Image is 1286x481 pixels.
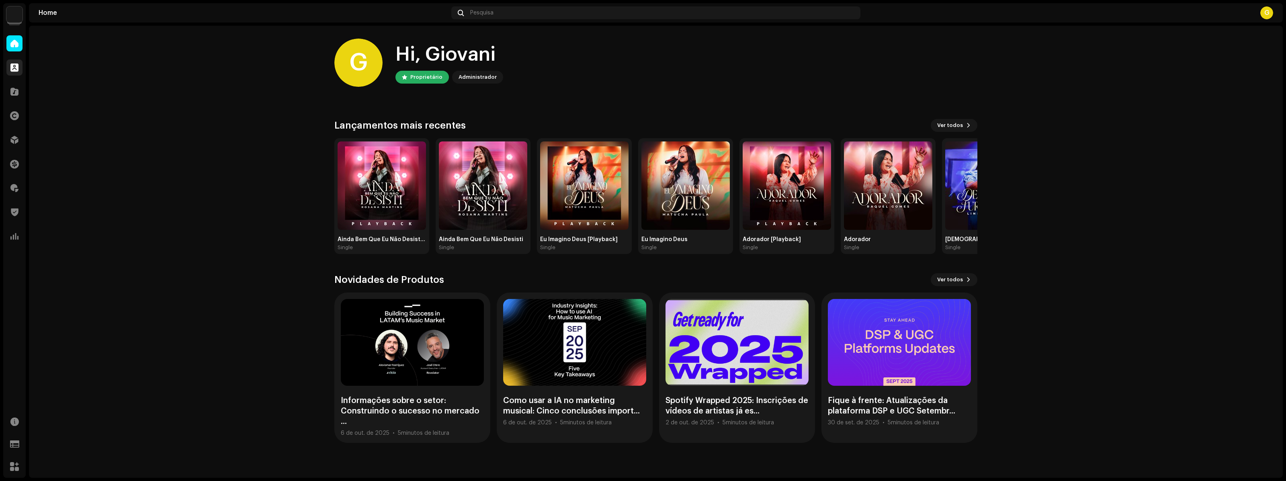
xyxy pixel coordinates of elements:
[334,119,466,132] h3: Lançamentos mais recentes
[555,420,557,426] div: •
[39,10,448,16] div: Home
[945,236,1034,243] div: [DEMOGRAPHIC_DATA] Vai Te Surpreender
[726,420,774,426] span: minutos de leitura
[743,141,831,230] img: 8c43304a-e469-448a-b7c6-d045763341eb
[540,244,555,251] div: Single
[503,420,552,426] div: 6 de out. de 2025
[931,119,977,132] button: Ver todos
[883,420,885,426] div: •
[395,42,503,68] div: Hi, Giovani
[439,244,454,251] div: Single
[891,420,939,426] span: minutos de leitura
[334,273,444,286] h3: Novidades de Produtos
[341,395,484,427] div: Informações sobre o setor: Construindo o sucesso no mercado ...
[470,10,494,16] span: Pesquisa
[717,420,719,426] div: •
[401,430,449,436] span: minutos de leitura
[844,244,859,251] div: Single
[338,141,426,230] img: 28a5f56f-bc3c-4744-a5f4-2d116279e23f
[828,395,971,416] div: Fique à frente: Atualizações da plataforma DSP e UGC Setembr...
[334,39,383,87] div: G
[341,430,389,436] div: 6 de out. de 2025
[828,420,879,426] div: 30 de set. de 2025
[937,272,963,288] span: Ver todos
[563,420,612,426] span: minutos de leitura
[338,236,426,243] div: Ainda Bem Que Eu Não Desisti [Playback]
[844,141,932,230] img: 5949d1fb-d7da-4434-a2ca-9b90dcc4d520
[439,141,527,230] img: 1d967e07-575a-4564-adcc-55fe536f0e51
[743,236,831,243] div: Adorador [Playback]
[459,72,497,82] div: Administrador
[888,420,939,426] div: 5
[1260,6,1273,19] div: G
[410,72,442,82] div: Proprietário
[560,420,612,426] div: 5
[945,244,960,251] div: Single
[666,395,809,416] div: Spotify Wrapped 2025: Inscrições de vídeos de artistas já es...
[641,236,730,243] div: Eu Imagino Deus
[540,141,629,230] img: d4861607-da4e-4ffb-acc1-d7e84633c6ed
[945,141,1034,230] img: d16eab28-5415-4ec2-9cfd-91684eaf3329
[641,141,730,230] img: 21136aba-abb0-4141-9371-5b3280f0f12f
[937,117,963,133] span: Ver todos
[338,244,353,251] div: Single
[439,236,527,243] div: Ainda Bem Que Eu Não Desisti
[641,244,657,251] div: Single
[743,244,758,251] div: Single
[540,236,629,243] div: Eu Imagino Deus [Playback]
[844,236,932,243] div: Adorador
[723,420,774,426] div: 5
[931,273,977,286] button: Ver todos
[666,420,714,426] div: 2 de out. de 2025
[6,6,23,23] img: 66bce8da-2cef-42a1-a8c4-ff775820a5f9
[503,395,646,416] div: Como usar a IA no marketing musical: Cinco conclusões import...
[398,430,449,436] div: 5
[393,430,395,436] div: •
